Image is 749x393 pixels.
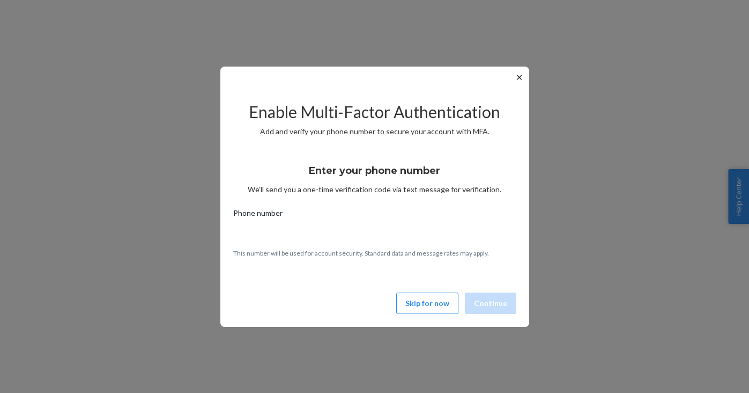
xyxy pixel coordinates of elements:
[465,293,516,314] button: Continue
[396,293,458,314] button: Skip for now
[309,164,440,178] h3: Enter your phone number
[233,208,283,223] span: Phone number
[233,155,516,195] div: We’ll send you a one-time verification code via text message for verification.
[233,103,516,121] h2: Enable Multi-Factor Authentication
[233,249,516,258] p: This number will be used for account security. Standard data and message rates may apply.
[514,71,525,84] button: ✕
[233,126,516,137] p: Add and verify your phone number to secure your account with MFA.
